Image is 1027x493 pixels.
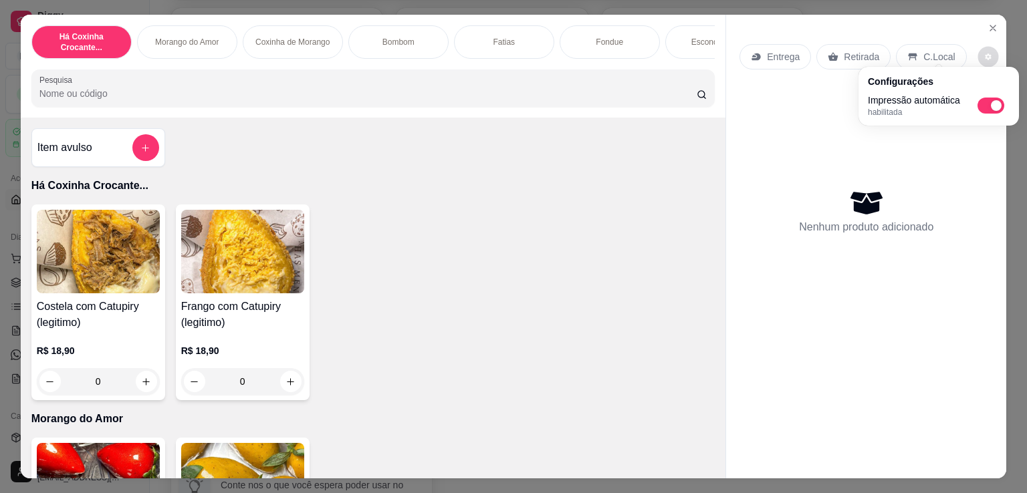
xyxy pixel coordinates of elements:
[868,75,1010,88] p: Configurações
[691,37,739,47] p: Escondidinho
[37,299,160,331] h4: Costela com Catupiry (legitimo)
[844,50,879,63] p: Retirada
[155,37,219,47] p: Morango do Amor
[493,37,515,47] p: Fatias
[132,134,159,161] button: add-separate-item
[43,31,120,53] p: Há Coxinha Crocante...
[868,94,960,107] p: Impressão automática
[382,37,415,47] p: Bombom
[31,178,715,194] p: Há Coxinha Crocante...
[181,344,304,357] p: R$ 18,90
[923,50,955,63] p: C.Local
[39,371,61,392] button: decrease-product-quantity
[767,50,800,63] p: Entrega
[868,107,960,118] p: habilitada
[37,140,92,156] h4: Item avulso
[39,87,697,100] input: Pesquisa
[31,411,715,427] p: Morango do Amor
[37,344,160,357] p: R$ 18,90
[255,37,330,47] p: Coxinha de Morango
[799,219,933,235] p: Nenhum produto adicionado
[978,98,1010,114] label: Automatic updates
[978,47,998,67] button: decrease-product-quantity
[37,210,160,293] img: product-image
[181,299,304,331] h4: Frango com Catupiry (legitimo)
[181,210,304,293] img: product-image
[982,17,1004,39] button: Close
[596,37,623,47] p: Fondue
[136,371,157,392] button: increase-product-quantity
[39,74,77,86] label: Pesquisa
